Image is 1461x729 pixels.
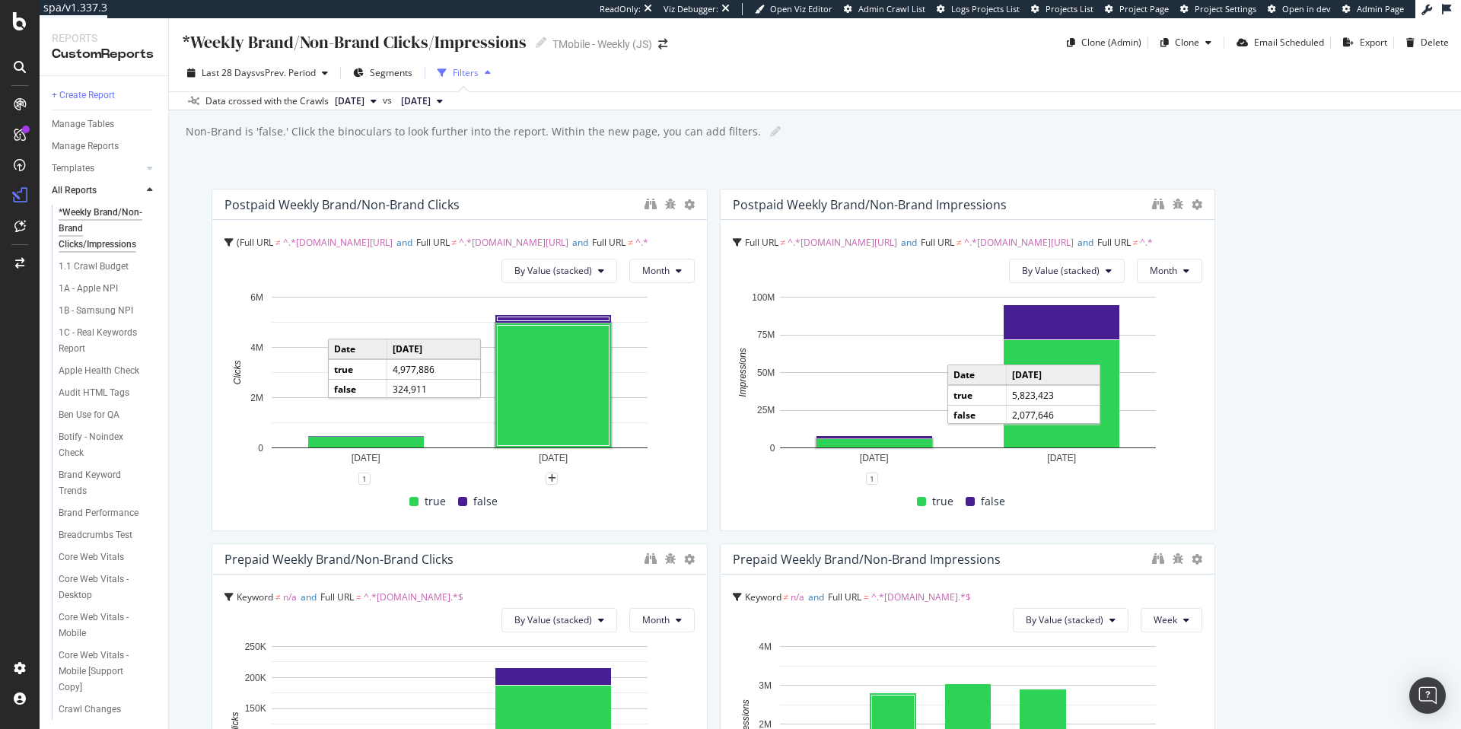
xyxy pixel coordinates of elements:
div: 1C - Real Keywords Report [59,325,145,357]
div: All Reports [52,183,97,199]
span: Segments [370,66,412,79]
a: Manage Reports [52,138,158,154]
text: 3M [759,680,772,691]
text: 6M [250,292,263,303]
i: Edit report name [770,126,781,137]
span: and [301,591,317,603]
text: Impressions [737,348,747,397]
span: Admin Crawl List [858,3,925,14]
a: 1C - Real Keywords Report [59,325,158,357]
div: bug [1172,199,1184,209]
span: vs Prev. Period [256,66,316,79]
div: bug [664,199,676,209]
a: Core Web Vitals [59,549,158,565]
span: Month [642,613,670,626]
a: Project Settings [1180,3,1256,15]
button: Clone [1154,30,1217,55]
div: Viz Debugger: [664,3,718,15]
div: Breadcrumbs Test [59,527,132,543]
span: ^.*[DOMAIN_NAME].*$ [896,257,995,270]
div: Manage Tables [52,116,114,132]
a: Core Web Vitals - Mobile [59,610,158,641]
text: [DATE] [539,453,568,463]
span: ^.*[DOMAIN_NAME][URL] [283,236,393,249]
span: Full URL [434,257,468,270]
a: Brand Performance [59,505,158,521]
button: By Value (stacked) [501,259,617,283]
a: Ben Use for QA [59,407,158,423]
span: n/a [283,591,297,603]
a: Breadcrumbs Test [59,527,158,543]
span: ≠ [384,257,389,270]
div: Prepaid Weekly Brand/non-brand Clicks [224,552,454,567]
span: Full URL [240,236,273,249]
span: ≠ [956,236,962,249]
span: 2025 Jul. 25th [401,94,431,108]
button: [DATE] [395,92,449,110]
div: Clone [1175,36,1199,49]
a: Open in dev [1268,3,1331,15]
a: Logs Projects List [937,3,1020,15]
span: Full URL [828,591,861,603]
button: Filters [431,61,497,85]
text: 0 [769,443,775,454]
a: Admin Crawl List [844,3,925,15]
a: All Reports [52,183,142,199]
button: [DATE] [329,92,383,110]
span: and [325,257,341,270]
div: binoculars [1152,552,1164,565]
a: Templates [52,161,142,177]
span: Logs Projects List [951,3,1020,14]
div: Reports [52,30,156,46]
span: true [932,492,953,511]
text: 2M [250,393,263,403]
span: Full URL [416,236,450,249]
span: Full URL [607,257,641,270]
div: Audit HTML Tags [59,385,129,401]
span: Admin Page [1357,3,1404,14]
div: 1.1 Crawl Budget [59,259,129,275]
span: Keyword [345,257,381,270]
div: binoculars [645,198,657,210]
span: = [356,591,361,603]
span: Project Page [1119,3,1169,14]
div: Email Scheduled [1254,36,1324,49]
span: ≠ [628,236,633,249]
span: = [864,591,869,603]
div: 1 [358,473,371,485]
a: Projects List [1031,3,1093,15]
text: 4M [759,641,772,652]
text: 75M [756,329,774,340]
a: Manage Tables [52,116,158,132]
text: [DATE] [1047,453,1076,463]
div: binoculars [645,552,657,565]
span: and [1077,236,1093,249]
div: bug [664,553,676,564]
div: *Weekly Brand/Non-Brand Clicks/Impressions [181,30,527,54]
text: 4M [250,342,263,353]
button: By Value (stacked) [1013,608,1128,632]
button: Month [1137,259,1202,283]
text: 250K [245,641,266,652]
i: Edit report name [536,37,546,48]
span: ≠ [275,236,281,249]
span: ^[URL][DOMAIN_NAME]*$ [478,257,590,270]
span: true [425,492,446,511]
span: Open Viz Editor [770,3,832,14]
button: By Value (stacked) [1009,259,1125,283]
div: Core Web Vitals [59,549,124,565]
span: ^.*[DOMAIN_NAME][URL] [788,236,897,249]
span: ≠ [781,236,786,249]
span: Last 28 Days [202,66,256,79]
button: Export [1337,30,1387,55]
text: [DATE] [859,453,888,463]
span: and [808,591,824,603]
div: Data crossed with the Crawls [205,94,329,108]
span: = [643,257,648,270]
span: ≠ [1058,257,1063,270]
div: CustomReports [52,46,156,63]
span: ≠ [1133,236,1138,249]
div: 1 [866,473,878,485]
span: Full URL [745,236,778,249]
div: 1B - Samsung NPI [59,303,133,319]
